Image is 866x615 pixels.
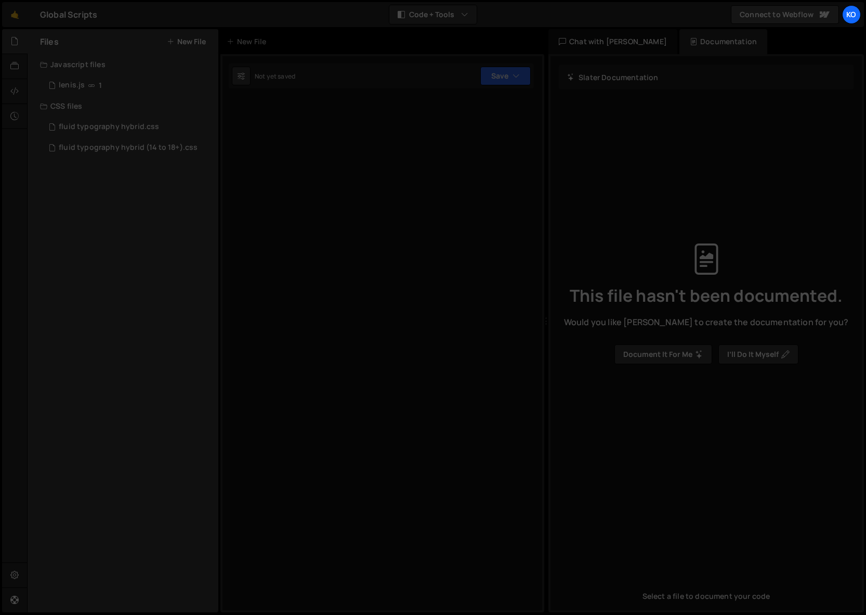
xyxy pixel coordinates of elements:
[28,96,218,117] div: CSS files
[564,316,848,328] span: Would you like [PERSON_NAME] to create the documentation for you?
[842,5,861,24] a: KO
[718,344,798,364] button: I’ll do it myself
[28,54,218,75] div: Javascript files
[59,122,159,132] div: fluid typography hybrid.css
[567,72,658,82] h2: Slater Documentation
[40,75,218,96] div: 13673/34497.js
[548,29,677,54] div: Chat with [PERSON_NAME]
[570,287,843,304] span: This file hasn't been documented.
[40,137,218,158] div: 13673/39282.css
[255,72,295,81] div: Not yet saved
[59,81,85,90] div: lenis.js
[679,29,767,54] div: Documentation
[40,117,218,137] div: 13673/39105.css
[40,8,97,21] div: Global Scripts
[2,2,28,27] a: 🤙
[731,5,839,24] a: Connect to Webflow
[167,37,206,46] button: New File
[40,36,59,47] h2: Files
[59,143,198,152] div: fluid typography hybrid (14 to 18+).css
[99,81,102,89] span: 1
[614,344,712,364] button: Document it for me
[389,5,477,24] button: Code + Tools
[480,67,531,85] button: Save
[227,36,270,47] div: New File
